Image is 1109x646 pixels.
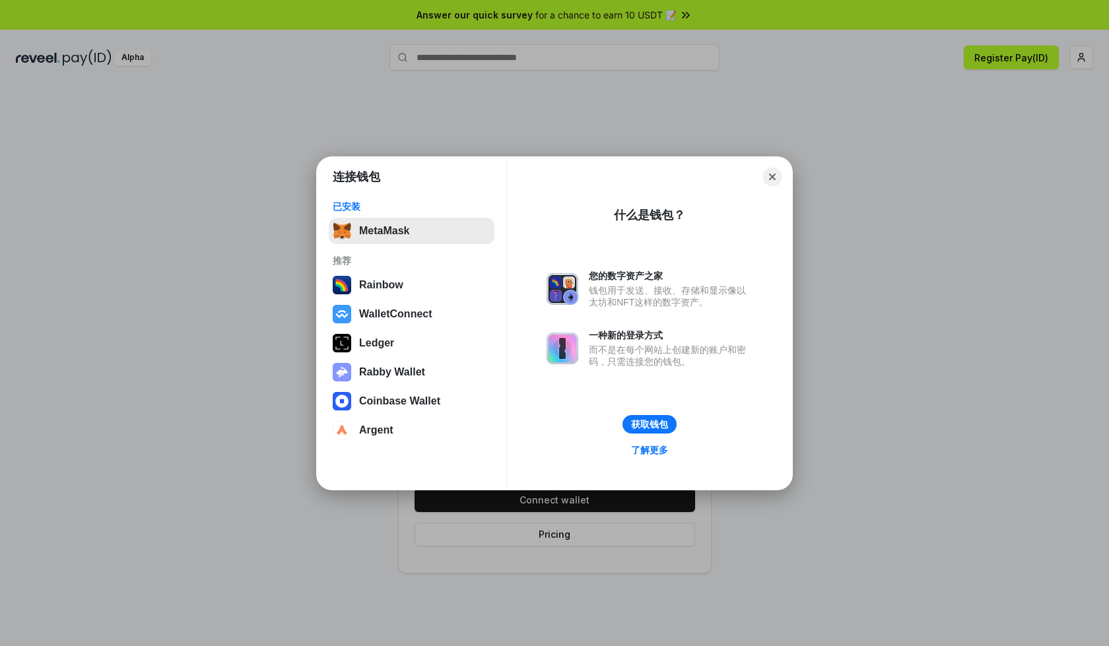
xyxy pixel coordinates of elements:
[359,395,440,407] div: Coinbase Wallet
[359,366,425,378] div: Rabby Wallet
[622,415,677,434] button: 获取钱包
[631,418,668,430] div: 获取钱包
[333,334,351,352] img: svg+xml,%3Csvg%20xmlns%3D%22http%3A%2F%2Fwww.w3.org%2F2000%2Fsvg%22%20width%3D%2228%22%20height%3...
[333,363,351,381] img: svg+xml,%3Csvg%20xmlns%3D%22http%3A%2F%2Fwww.w3.org%2F2000%2Fsvg%22%20fill%3D%22none%22%20viewBox...
[359,424,393,436] div: Argent
[329,272,494,298] button: Rainbow
[333,201,490,212] div: 已安装
[589,344,753,368] div: 而不是在每个网站上创建新的账户和密码，只需连接您的钱包。
[329,330,494,356] button: Ledger
[589,284,753,308] div: 钱包用于发送、接收、存储和显示像以太坊和NFT这样的数字资产。
[359,225,409,237] div: MetaMask
[329,417,494,443] button: Argent
[359,337,394,349] div: Ledger
[333,255,490,267] div: 推荐
[329,301,494,327] button: WalletConnect
[333,421,351,439] img: svg+xml,%3Csvg%20width%3D%2228%22%20height%3D%2228%22%20viewBox%3D%220%200%2028%2028%22%20fill%3D...
[623,441,676,459] a: 了解更多
[589,270,753,282] div: 您的数字资产之家
[589,329,753,341] div: 一种新的登录方式
[333,276,351,294] img: svg+xml,%3Csvg%20width%3D%22120%22%20height%3D%22120%22%20viewBox%3D%220%200%20120%20120%22%20fil...
[359,308,432,320] div: WalletConnect
[333,222,351,240] img: svg+xml,%3Csvg%20fill%3D%22none%22%20height%3D%2233%22%20viewBox%3D%220%200%2035%2033%22%20width%...
[763,168,782,186] button: Close
[547,333,578,364] img: svg+xml,%3Csvg%20xmlns%3D%22http%3A%2F%2Fwww.w3.org%2F2000%2Fsvg%22%20fill%3D%22none%22%20viewBox...
[547,273,578,305] img: svg+xml,%3Csvg%20xmlns%3D%22http%3A%2F%2Fwww.w3.org%2F2000%2Fsvg%22%20fill%3D%22none%22%20viewBox...
[631,444,668,456] div: 了解更多
[333,305,351,323] img: svg+xml,%3Csvg%20width%3D%2228%22%20height%3D%2228%22%20viewBox%3D%220%200%2028%2028%22%20fill%3D...
[329,218,494,244] button: MetaMask
[333,392,351,410] img: svg+xml,%3Csvg%20width%3D%2228%22%20height%3D%2228%22%20viewBox%3D%220%200%2028%2028%22%20fill%3D...
[329,388,494,414] button: Coinbase Wallet
[614,207,685,223] div: 什么是钱包？
[329,359,494,385] button: Rabby Wallet
[333,169,380,185] h1: 连接钱包
[359,279,403,291] div: Rainbow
